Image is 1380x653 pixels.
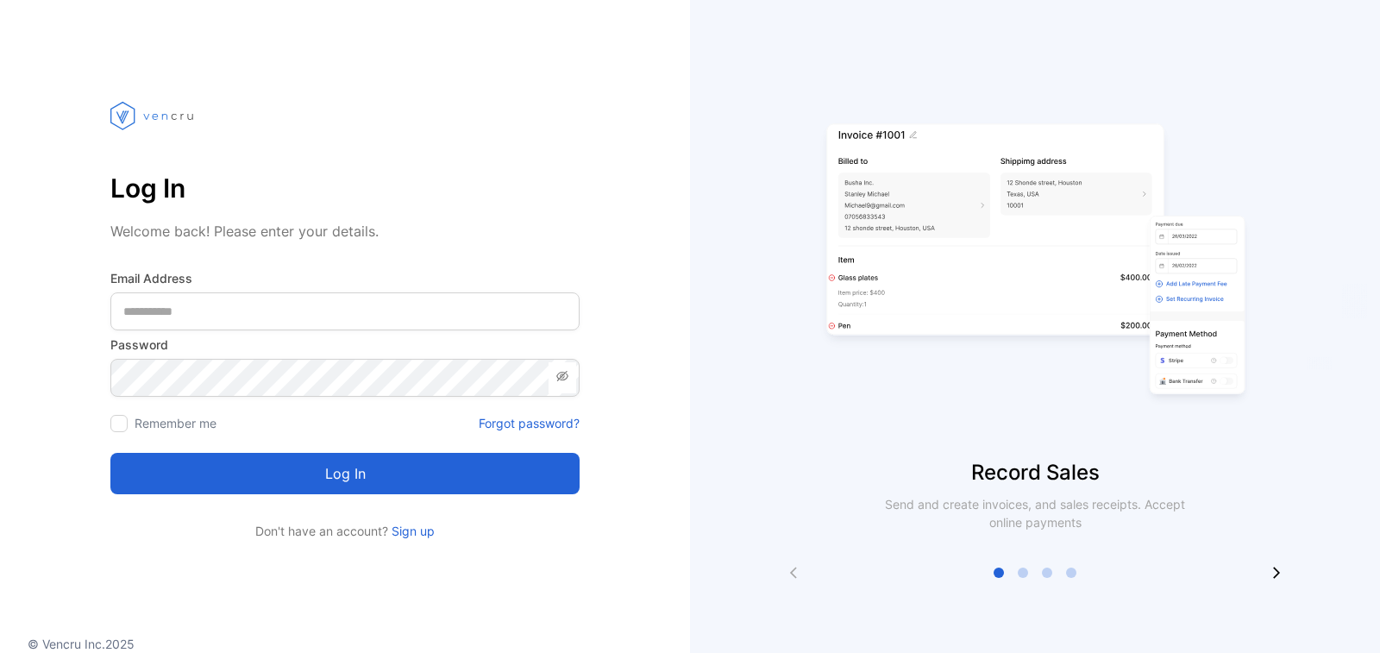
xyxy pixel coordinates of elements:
p: Welcome back! Please enter your details. [110,221,580,242]
button: Log in [110,453,580,494]
a: Sign up [388,524,435,538]
a: Forgot password? [479,414,580,432]
img: slider image [819,69,1251,457]
p: Record Sales [690,457,1380,488]
label: Password [110,336,580,354]
label: Email Address [110,269,580,287]
p: Log In [110,167,580,209]
p: Send and create invoices, and sales receipts. Accept online payments [869,495,1201,531]
p: Don't have an account? [110,522,580,540]
label: Remember me [135,416,216,430]
img: vencru logo [110,69,197,162]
